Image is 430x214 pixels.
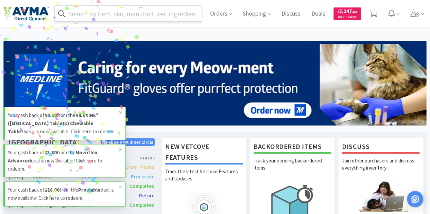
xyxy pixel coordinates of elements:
span: Completed [130,202,155,208]
h1: Discuss [342,141,419,154]
p: Your cash back of from the deal is now available! Click here to redeem. [8,111,119,136]
h1: New Vetcove Features [165,141,243,164]
a: $5,247.62Cash Back [333,4,361,23]
span: Cash Back [338,15,357,20]
p: Track your pending backordered items [254,157,331,181]
p: Track the latest Vetcove Features and Updates [165,168,243,192]
img: hero_discuss.png [342,181,419,212]
a: Discuss [279,11,303,17]
span: $ [338,9,339,14]
p: Your cash back of from the deal is now available! Click here to redeem. [8,186,119,202]
span: Order Placed [125,164,155,170]
strong: $0.60 [45,112,57,118]
span: Return [139,192,155,199]
span: Completed [130,183,155,189]
img: e4e33dab9f054f5782a47901c742baa9_102.png [3,6,49,21]
input: Search by item, sku, manufacturer, ingredient, size... [55,6,202,21]
strong: $3.80 [45,149,57,156]
h1: Backordered Items [254,141,331,154]
div: Status [118,155,155,161]
strong: RILEXINE® ([MEDICAL_DATA] tablets) Chewable Tablets [8,112,99,135]
span: . 62 [352,9,357,14]
p: Your cash back of from the deal is now available! Click here to redeem. [8,149,119,173]
img: 5b85490d2c9a43ef9873369d65f5cc4c_481.png [3,41,427,125]
span: Processed [131,173,155,180]
span: 5,247 [338,8,357,14]
div: Open Intercom Messenger [407,191,423,207]
strong: Proviable [78,187,101,193]
p: Join other purchasers and discuss everything inventory [342,157,419,181]
strong: $18.00 [45,187,59,193]
p: Feline VMA Inner Circle [101,138,155,146]
a: Deals [309,11,328,17]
